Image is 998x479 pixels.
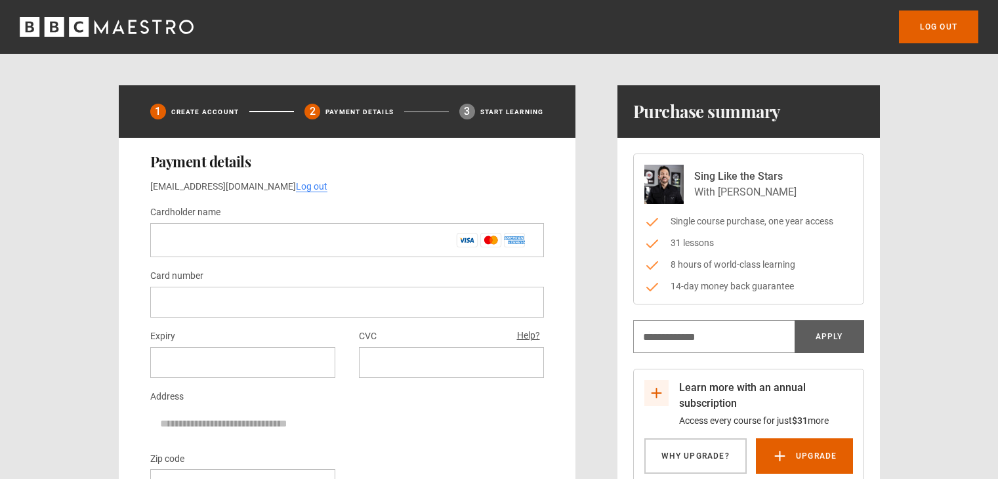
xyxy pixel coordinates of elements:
h1: Purchase summary [633,101,781,122]
iframe: Secure card number input frame [161,296,533,308]
div: 1 [150,104,166,119]
button: Apply [795,320,864,353]
button: Help? [513,327,544,344]
p: Access every course for just more [679,414,853,428]
label: Zip code [150,451,184,467]
li: Single course purchase, one year access [644,215,853,228]
p: With [PERSON_NAME] [694,184,797,200]
label: Address [150,389,184,405]
label: Cardholder name [150,205,220,220]
a: Upgrade [756,438,852,474]
a: Log out [296,181,327,192]
iframe: Secure expiration date input frame [161,356,325,369]
div: 2 [304,104,320,119]
svg: BBC Maestro [20,17,194,37]
li: 31 lessons [644,236,853,250]
li: 8 hours of world-class learning [644,258,853,272]
li: 14-day money back guarantee [644,280,853,293]
div: 3 [459,104,475,119]
p: Create Account [171,107,239,117]
h2: Payment details [150,154,544,169]
iframe: Secure CVC input frame [369,356,533,369]
a: Log out [899,10,978,43]
p: Sing Like the Stars [694,169,797,184]
span: $31 [792,415,808,426]
a: Why Upgrade? [644,438,747,474]
p: Payment details [325,107,394,117]
label: Card number [150,268,203,284]
label: Expiry [150,329,175,344]
p: [EMAIL_ADDRESS][DOMAIN_NAME] [150,180,544,194]
p: Learn more with an annual subscription [679,380,853,411]
p: Start learning [480,107,544,117]
label: CVC [359,329,377,344]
